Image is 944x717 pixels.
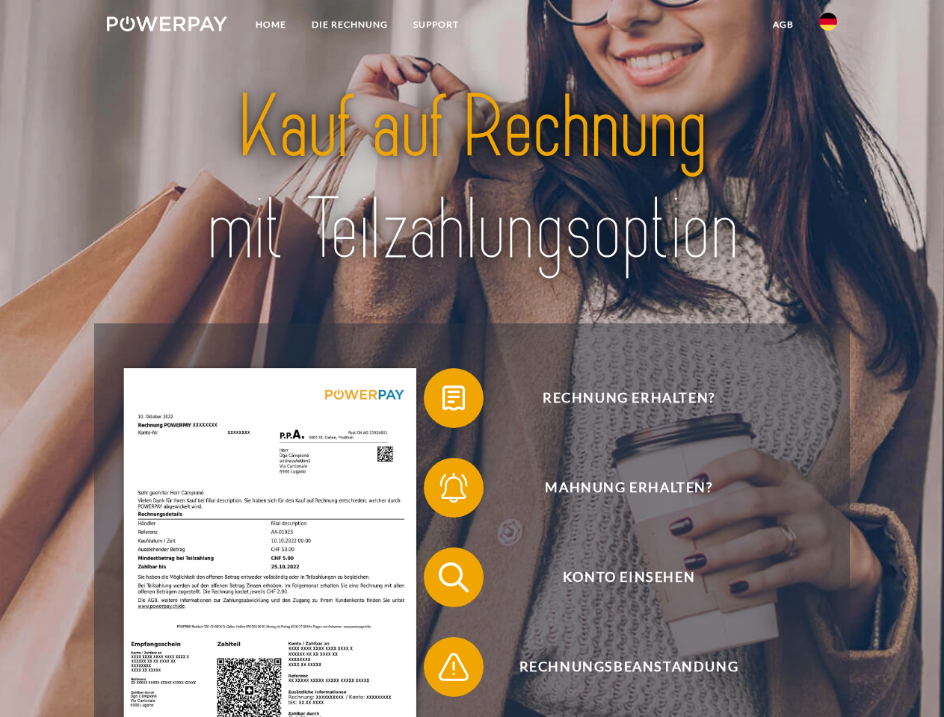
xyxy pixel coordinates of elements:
button: Rechnungsbeanstandung [424,637,812,697]
img: logo-powerpay-white.svg [107,16,227,31]
img: qb_search.svg [435,559,472,596]
a: SUPPORT [401,11,472,38]
span: Konto einsehen [445,547,812,607]
span: Rechnungsbeanstandung [445,637,812,697]
button: Mahnung erhalten? [424,458,812,518]
img: qb_bell.svg [435,469,472,506]
img: qb_bill.svg [435,379,472,417]
img: de [819,13,837,31]
a: agb [760,11,806,38]
button: Konto einsehen [424,547,812,607]
span: Rechnung erhalten? [445,368,812,428]
a: DIE RECHNUNG [299,11,401,38]
span: Mahnung erhalten? [445,458,812,518]
a: Home [243,11,299,38]
img: title-powerpay_de.svg [143,72,801,286]
button: Rechnung erhalten? [424,368,812,428]
img: qb_warning.svg [435,648,472,686]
